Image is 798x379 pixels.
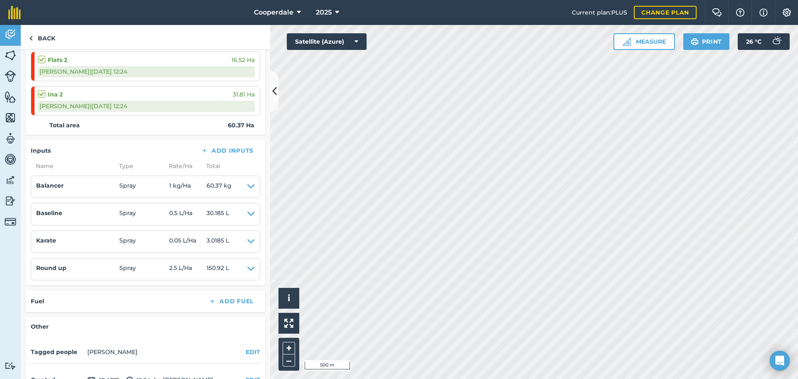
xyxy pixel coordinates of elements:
[5,362,16,370] img: svg+xml;base64,PD94bWwgdmVyc2lvbj0iMS4wIiBlbmNvZGluZz0idXRmLTgiPz4KPCEtLSBHZW5lcmF0b3I6IEFkb2JlIE...
[5,28,16,41] img: svg+xml;base64,PD94bWwgdmVyc2lvbj0iMS4wIiBlbmNvZGluZz0idXRmLTgiPz4KPCEtLSBHZW5lcmF0b3I6IEFkb2JlIE...
[119,208,169,220] span: Spray
[49,121,80,130] strong: Total area
[233,90,255,99] span: 31.81 Ha
[31,322,260,331] h4: Other
[759,7,768,17] img: svg+xml;base64,PHN2ZyB4bWxucz0iaHR0cDovL3d3dy53My5vcmcvMjAwMC9zdmciIHdpZHRoPSIxNyIgaGVpZ2h0PSIxNy...
[572,8,627,17] span: Current plan : PLUS
[31,297,44,306] h4: Fuel
[119,181,169,193] span: Spray
[287,33,367,50] button: Satellite (Azure)
[284,319,293,328] img: Four arrows, one pointing top left, one top right, one bottom right and the last bottom left
[31,347,84,357] h4: Tagged people
[31,161,114,171] span: Name
[288,293,290,303] span: i
[207,208,229,220] span: 30.185 L
[38,66,255,77] div: [PERSON_NAME] | [DATE] 12:24
[36,181,255,193] summary: BalancerSpray1 kg/Ha60.37 kg
[683,33,730,50] button: Print
[207,263,229,275] span: 150.92 L
[169,181,207,193] span: 1 kg / Ha
[232,55,255,64] span: 16.52 Ha
[5,70,16,82] img: svg+xml;base64,PD94bWwgdmVyc2lvbj0iMS4wIiBlbmNvZGluZz0idXRmLTgiPz4KPCEtLSBHZW5lcmF0b3I6IEFkb2JlIE...
[87,347,138,357] li: [PERSON_NAME]
[5,153,16,166] img: svg+xml;base64,PD94bWwgdmVyc2lvbj0iMS4wIiBlbmNvZGluZz0idXRmLTgiPz4KPCEtLSBHZW5lcmF0b3I6IEFkb2JlIE...
[283,354,295,367] button: –
[21,25,64,50] a: Back
[8,6,21,19] img: fieldmargin Logo
[5,49,16,62] img: svg+xml;base64,PHN2ZyB4bWxucz0iaHR0cDovL3d3dy53My5vcmcvMjAwMC9zdmciIHdpZHRoPSI1NiIgaGVpZ2h0PSI2MC...
[746,33,761,50] span: 26 ° C
[48,90,63,99] strong: Ina 2
[169,263,207,275] span: 2.5 L / Ha
[5,111,16,124] img: svg+xml;base64,PHN2ZyB4bWxucz0iaHR0cDovL3d3dy53My5vcmcvMjAwMC9zdmciIHdpZHRoPSI1NiIgaGVpZ2h0PSI2MC...
[738,33,790,50] button: 26 °C
[202,295,260,307] button: Add Fuel
[36,236,119,245] h4: Karate
[114,161,164,171] span: Type
[36,208,119,218] h4: Baseline
[207,181,232,193] span: 60.37 kg
[228,121,254,130] strong: 60.37 Ha
[5,174,16,186] img: svg+xml;base64,PD94bWwgdmVyc2lvbj0iMS4wIiBlbmNvZGluZz0idXRmLTgiPz4KPCEtLSBHZW5lcmF0b3I6IEFkb2JlIE...
[770,351,790,371] div: Open Intercom Messenger
[254,7,293,17] span: Cooperdale
[613,33,675,50] button: Measure
[5,195,16,207] img: svg+xml;base64,PD94bWwgdmVyc2lvbj0iMS4wIiBlbmNvZGluZz0idXRmLTgiPz4KPCEtLSBHZW5lcmF0b3I6IEFkb2JlIE...
[278,288,299,309] button: i
[169,236,207,248] span: 0.05 L / Ha
[5,91,16,103] img: svg+xml;base64,PHN2ZyB4bWxucz0iaHR0cDovL3d3dy53My5vcmcvMjAwMC9zdmciIHdpZHRoPSI1NiIgaGVpZ2h0PSI2MC...
[29,33,33,43] img: svg+xml;base64,PHN2ZyB4bWxucz0iaHR0cDovL3d3dy53My5vcmcvMjAwMC9zdmciIHdpZHRoPSI5IiBoZWlnaHQ9IjI0Ii...
[712,8,722,17] img: Two speech bubbles overlapping with the left bubble in the forefront
[119,263,169,275] span: Spray
[169,208,207,220] span: 0.5 L / Ha
[283,342,295,354] button: +
[36,181,119,190] h4: Balancer
[119,236,169,248] span: Spray
[5,132,16,145] img: svg+xml;base64,PD94bWwgdmVyc2lvbj0iMS4wIiBlbmNvZGluZz0idXRmLTgiPz4KPCEtLSBHZW5lcmF0b3I6IEFkb2JlIE...
[201,161,220,171] span: Total
[36,263,255,275] summary: Round upSpray2.5 L/Ha150.92 L
[623,37,631,46] img: Ruler icon
[691,37,699,47] img: svg+xml;base64,PHN2ZyB4bWxucz0iaHR0cDovL3d3dy53My5vcmcvMjAwMC9zdmciIHdpZHRoPSIxOSIgaGVpZ2h0PSIyNC...
[31,146,51,155] h4: Inputs
[634,6,697,19] a: Change plan
[36,263,119,272] h4: Round up
[36,236,255,248] summary: KarateSpray0.05 L/Ha3.0185 L
[48,55,67,64] strong: Flats 2
[735,8,745,17] img: A question mark icon
[36,208,255,220] summary: BaselineSpray0.5 L/Ha30.185 L
[194,145,260,156] button: Add Inputs
[5,216,16,228] img: svg+xml;base64,PD94bWwgdmVyc2lvbj0iMS4wIiBlbmNvZGluZz0idXRmLTgiPz4KPCEtLSBHZW5lcmF0b3I6IEFkb2JlIE...
[246,347,260,357] button: EDIT
[316,7,332,17] span: 2025
[164,161,201,171] span: Rate/ Ha
[782,8,792,17] img: A cog icon
[207,236,229,248] span: 3.0185 L
[38,101,255,111] div: [PERSON_NAME] | [DATE] 12:24
[768,33,785,50] img: svg+xml;base64,PD94bWwgdmVyc2lvbj0iMS4wIiBlbmNvZGluZz0idXRmLTgiPz4KPCEtLSBHZW5lcmF0b3I6IEFkb2JlIE...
